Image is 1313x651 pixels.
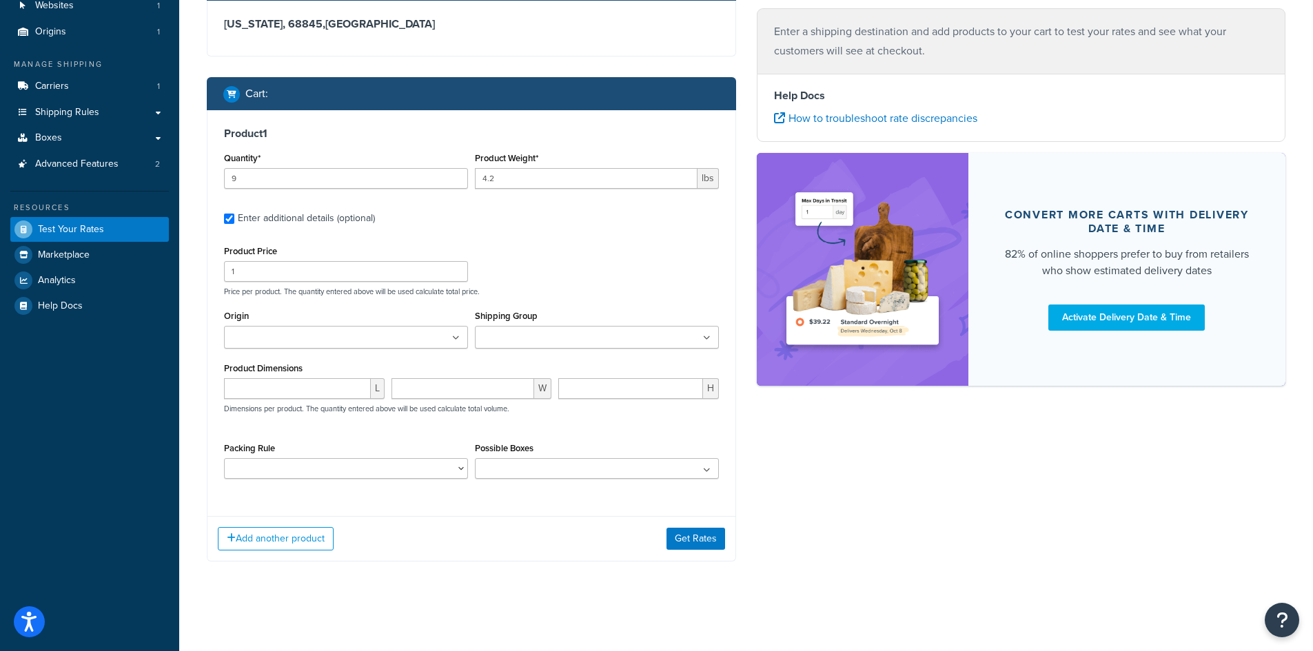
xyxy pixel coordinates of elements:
h3: Product 1 [224,127,719,141]
a: Advanced Features2 [10,152,169,177]
p: Enter a shipping destination and add products to your cart to test your rates and see what your c... [774,22,1269,61]
a: Carriers1 [10,74,169,99]
div: Resources [10,202,169,214]
div: Enter additional details (optional) [238,209,375,228]
li: Advanced Features [10,152,169,177]
p: Dimensions per product. The quantity entered above will be used calculate total volume. [221,404,509,413]
h3: [US_STATE], 68845 , [GEOGRAPHIC_DATA] [224,17,719,31]
a: Activate Delivery Date & Time [1048,304,1205,331]
label: Product Dimensions [224,363,303,373]
label: Packing Rule [224,443,275,453]
input: 0.00 [475,168,698,189]
input: Enter additional details (optional) [224,214,234,224]
span: 2 [155,158,160,170]
span: 1 [157,81,160,92]
a: How to troubleshoot rate discrepancies [774,110,977,126]
input: 0.0 [224,168,468,189]
label: Possible Boxes [475,443,533,453]
label: Origin [224,311,249,321]
label: Quantity* [224,153,261,163]
a: Test Your Rates [10,217,169,242]
span: Help Docs [38,300,83,312]
a: Boxes [10,125,169,151]
span: Advanced Features [35,158,119,170]
span: Shipping Rules [35,107,99,118]
a: Marketplace [10,242,169,267]
li: Carriers [10,74,169,99]
div: 82% of online shoppers prefer to buy from retailers who show estimated delivery dates [1001,246,1253,279]
div: Convert more carts with delivery date & time [1001,208,1253,236]
h4: Help Docs [774,87,1269,104]
span: W [534,378,551,399]
label: Product Weight* [475,153,538,163]
button: Add another product [218,527,334,550]
a: Help Docs [10,293,169,318]
label: Shipping Group [475,311,538,321]
p: Price per product. The quantity entered above will be used calculate total price. [221,287,722,296]
label: Product Price [224,246,277,256]
span: 1 [157,26,160,38]
div: Manage Shipping [10,59,169,70]
span: Analytics [38,275,76,287]
h2: Cart : [245,87,268,100]
button: Open Resource Center [1265,603,1299,637]
img: feature-image-ddt-36eae7f7280da8017bfb280eaccd9c446f90b1fe08728e4019434db127062ab4.png [777,174,948,365]
span: lbs [698,168,719,189]
a: Analytics [10,268,169,293]
li: Origins [10,19,169,45]
a: Shipping Rules [10,100,169,125]
a: Origins1 [10,19,169,45]
button: Get Rates [666,528,725,550]
span: Carriers [35,81,69,92]
span: L [371,378,385,399]
span: Test Your Rates [38,224,104,236]
span: Marketplace [38,249,90,261]
span: Origins [35,26,66,38]
span: Boxes [35,132,62,144]
span: H [703,378,719,399]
